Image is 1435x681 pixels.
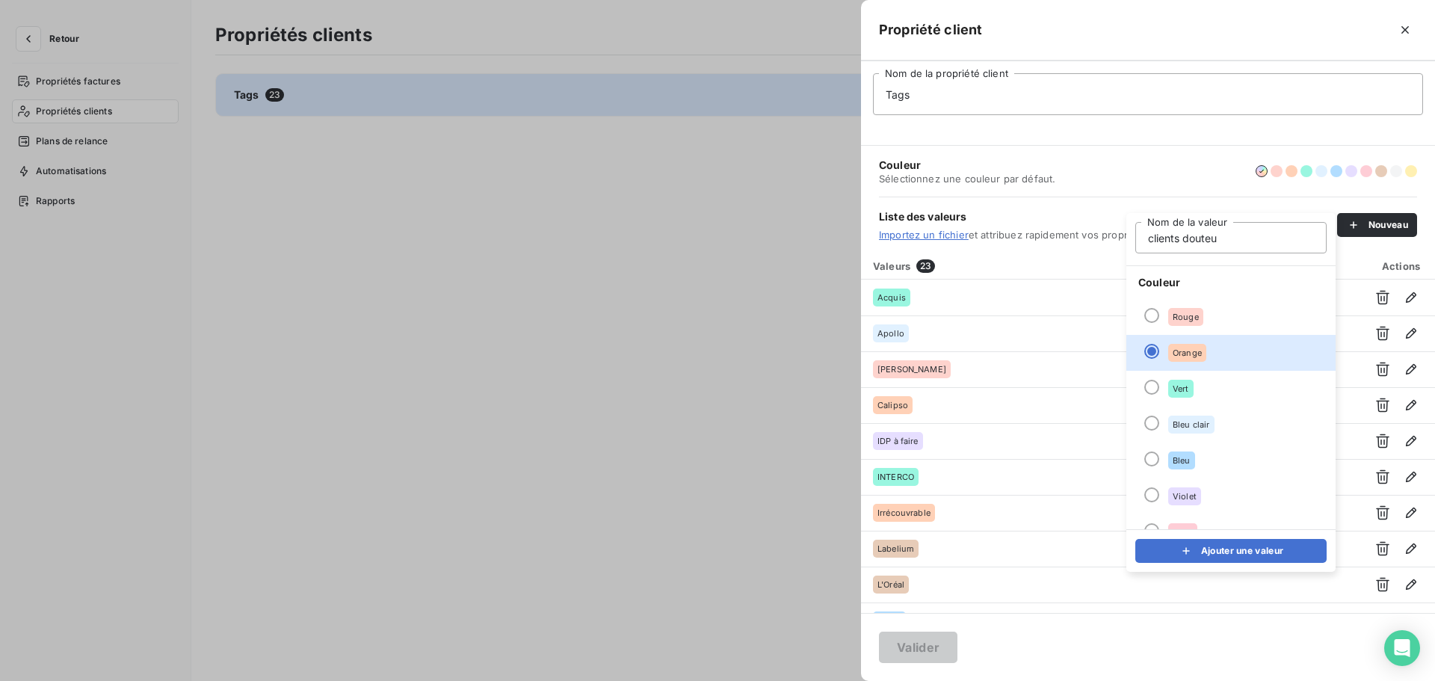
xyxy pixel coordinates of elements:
span: Couleur [1126,266,1336,299]
span: Violet [1173,492,1197,501]
span: Couleur [879,158,1055,173]
span: 23 [916,259,935,273]
input: placeholder [873,73,1423,115]
span: Acquis [877,293,906,302]
div: Valeurs [864,259,1356,274]
span: IDP à faire [877,437,919,446]
button: Nouveau [1337,213,1417,237]
h5: Propriété client [879,19,982,40]
span: Rouge [1173,312,1199,321]
button: Valider [879,632,957,663]
span: et attribuez rapidement vos propriétés. [879,229,1337,241]
input: placeholder [1135,222,1327,253]
div: Open Intercom Messenger [1384,630,1420,666]
span: Sélectionnez une couleur par défaut. [879,173,1055,185]
a: Importez un fichier [879,229,969,241]
span: Actions [1382,260,1420,272]
button: Ajouter une valeur [1135,539,1327,563]
span: Irrécouvrable [877,508,931,517]
span: Apollo [877,329,904,338]
span: Liste des valeurs [879,209,1337,224]
span: INTERCO [877,472,914,481]
span: Calipso [877,401,908,410]
span: Labelium [877,544,914,553]
span: Bleu clair [1173,420,1210,429]
span: Rose [1173,528,1193,537]
span: Vert [1173,384,1189,393]
span: Orange [1173,348,1202,357]
span: Bleu [1173,456,1191,465]
span: [PERSON_NAME] [877,365,946,374]
span: L'Oréal [877,580,904,589]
